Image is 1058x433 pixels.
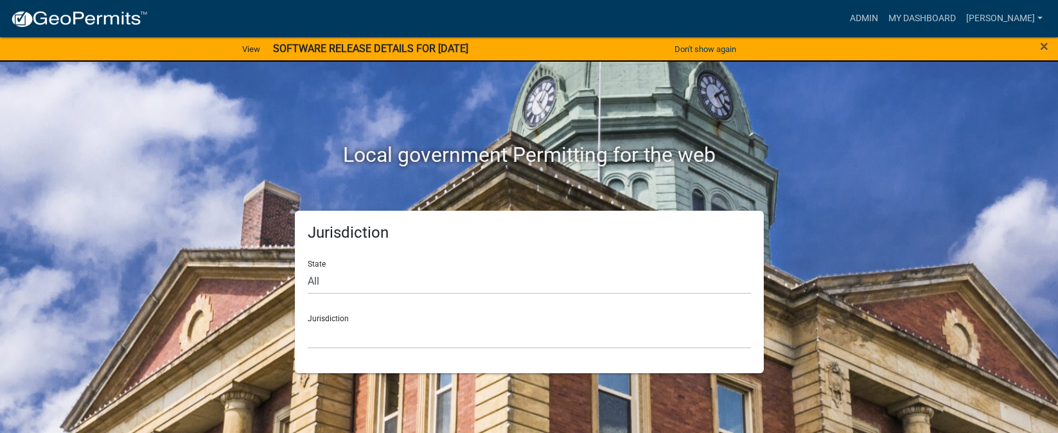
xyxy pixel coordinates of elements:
[883,6,961,31] a: My Dashboard
[237,39,265,60] a: View
[669,39,741,60] button: Don't show again
[173,143,886,167] h2: Local government Permitting for the web
[961,6,1048,31] a: [PERSON_NAME]
[273,42,468,55] strong: SOFTWARE RELEASE DETAILS FOR [DATE]
[1040,39,1048,54] button: Close
[308,224,751,242] h5: Jurisdiction
[845,6,883,31] a: Admin
[1040,37,1048,55] span: ×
